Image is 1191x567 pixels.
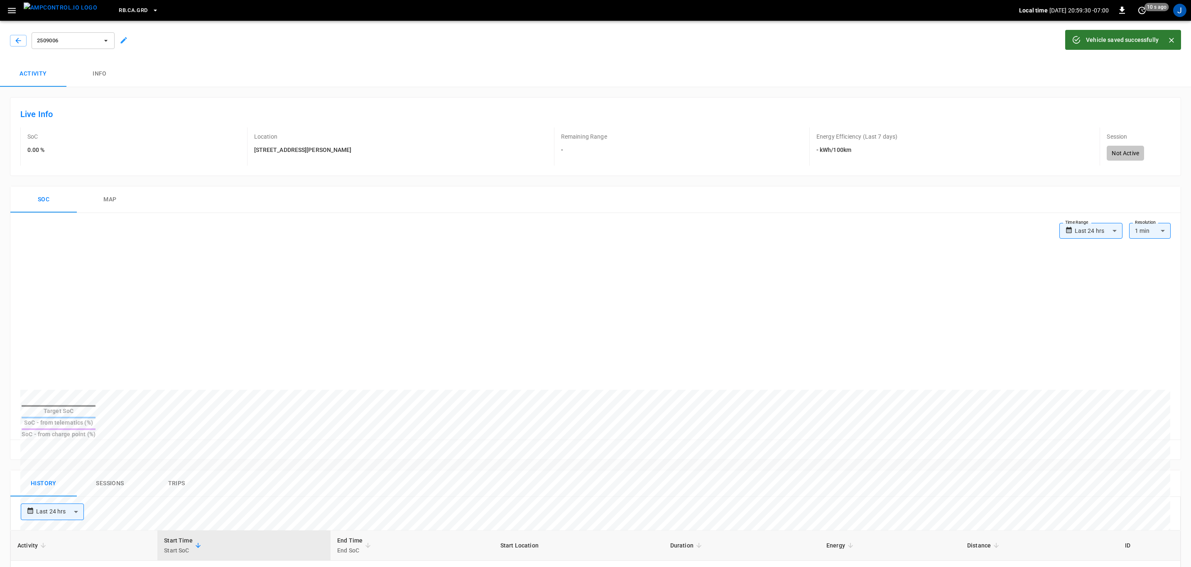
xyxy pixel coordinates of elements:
div: Vehicle saved successfully [1086,32,1159,47]
th: ID [1118,530,1180,561]
p: Start SoC [164,545,193,555]
button: Trips [143,470,210,497]
h6: - [561,146,607,155]
span: 10 s ago [1144,3,1169,11]
p: SoC [27,132,38,141]
th: Start Location [494,530,664,561]
span: End TimeEnd SoC [337,535,373,555]
div: Last 24 hrs [1075,223,1122,239]
span: Energy [826,540,856,550]
button: Soc [10,186,77,213]
div: End Time [337,535,363,555]
span: Start TimeStart SoC [164,535,203,555]
span: RB.CA.GRD [119,6,147,15]
button: Sessions [77,470,143,497]
img: ampcontrol.io logo [24,2,97,13]
h6: [STREET_ADDRESS][PERSON_NAME] [254,146,352,155]
span: Duration [670,540,704,550]
p: End SoC [337,545,363,555]
p: Local time [1019,6,1048,15]
p: Remaining Range [561,132,607,141]
button: History [10,470,77,497]
div: Start Time [164,535,193,555]
p: Session [1107,132,1127,141]
div: 1 min [1129,223,1171,239]
span: Distance [967,540,1002,550]
p: [DATE] 20:59:30 -07:00 [1049,6,1109,15]
p: Location [254,132,277,141]
button: map [77,186,143,213]
button: Info [66,61,133,87]
h6: 0.00 % [27,146,45,155]
div: Last 24 hrs [36,504,84,520]
p: Energy Efficiency (Last 7 days) [816,132,898,141]
label: Resolution [1135,219,1156,226]
div: profile-icon [1173,4,1186,17]
button: Close [1165,34,1178,46]
h6: Live Info [20,108,1171,121]
button: RB.CA.GRD [115,2,162,19]
button: 2509006 [32,32,115,49]
span: 2509006 [37,36,98,46]
p: Not Active [1112,149,1139,157]
span: Activity [17,540,49,550]
button: set refresh interval [1135,4,1149,17]
label: Time Range [1065,219,1088,226]
h6: - kWh/100km [816,146,898,155]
